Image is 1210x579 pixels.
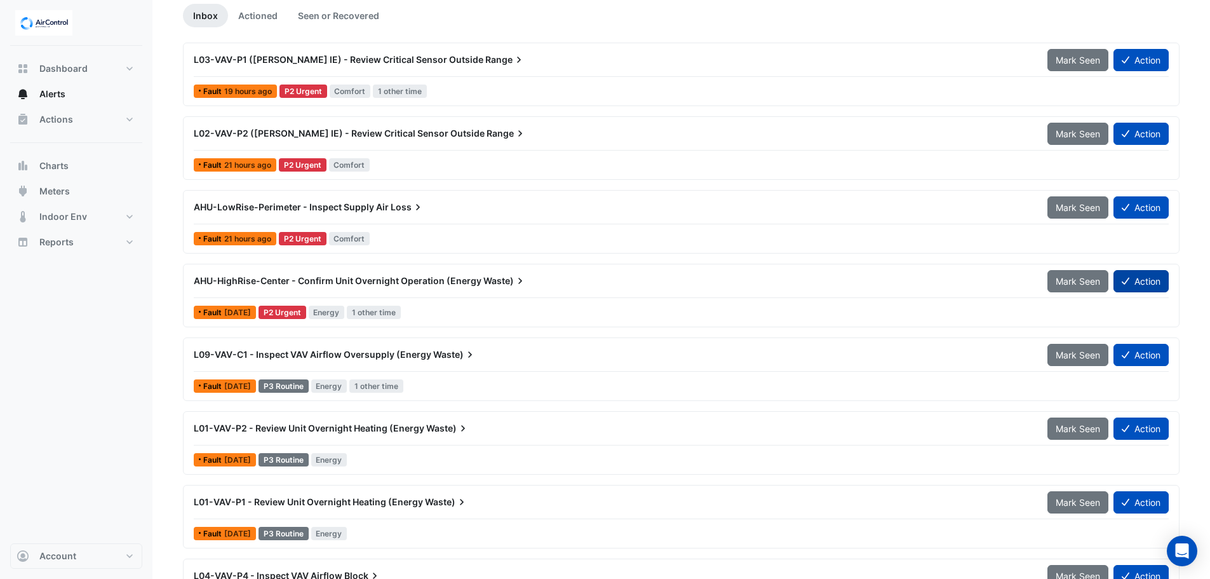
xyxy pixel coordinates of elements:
span: L02-VAV-P2 ([PERSON_NAME] IE) - Review Critical Sensor Outside [194,128,485,139]
button: Action [1113,270,1169,292]
app-icon: Actions [17,113,29,126]
span: Fri 12-Sep-2025 04:45 AEST [224,455,251,465]
div: P2 Urgent [259,306,306,319]
button: Actions [10,107,142,132]
span: Fault [203,383,224,390]
button: Action [1113,418,1169,440]
div: P2 Urgent [279,85,327,98]
span: Fault [203,235,224,243]
a: Seen or Recovered [288,4,389,27]
span: Waste) [425,496,468,508]
div: P3 Routine [259,453,309,467]
span: Waste) [433,348,476,361]
button: Mark Seen [1047,196,1108,219]
span: Mark Seen [1056,276,1100,287]
span: Energy [309,306,345,319]
button: Mark Seen [1047,418,1108,440]
span: Waste) [426,422,469,435]
span: Comfort [329,158,370,172]
button: Mark Seen [1047,49,1108,71]
span: Mark Seen [1056,55,1100,65]
img: Company Logo [15,10,72,36]
button: Dashboard [10,56,142,81]
span: Fault [203,309,224,317]
button: Action [1113,123,1169,145]
button: Charts [10,153,142,179]
span: 1 other time [349,379,403,393]
app-icon: Reports [17,236,29,249]
span: Tue 16-Sep-2025 12:00 AEST [224,234,271,243]
span: Charts [39,160,69,172]
div: P2 Urgent [279,158,326,172]
span: Mon 15-Sep-2025 09:15 AEST [224,381,251,391]
span: Waste) [483,275,527,287]
span: Energy [311,527,347,540]
span: Range [487,127,527,140]
div: P2 Urgent [279,232,326,245]
div: P3 Routine [259,379,309,393]
span: AHU-HighRise-Center - Confirm Unit Overnight Operation (Energy [194,275,481,286]
span: Tue 16-Sep-2025 14:00 AEST [224,86,272,96]
button: Indoor Env [10,204,142,229]
button: Mark Seen [1047,270,1108,292]
span: Alerts [39,88,65,100]
app-icon: Meters [17,185,29,198]
span: Comfort [329,232,370,245]
span: L01-VAV-P2 - Review Unit Overnight Heating (Energy [194,423,424,433]
span: Fault [203,88,224,95]
span: Dashboard [39,62,88,75]
span: Indoor Env [39,210,87,223]
span: Mark Seen [1056,423,1100,434]
span: Meters [39,185,70,198]
app-icon: Dashboard [17,62,29,75]
button: Mark Seen [1047,123,1108,145]
span: 1 other time [347,306,401,319]
span: Loss [391,201,424,214]
span: Fri 12-Sep-2025 04:45 AEST [224,529,251,538]
span: Mark Seen [1056,497,1100,508]
button: Mark Seen [1047,491,1108,514]
span: Fri 12-Sep-2025 21:00 AEST [224,308,251,317]
span: AHU-LowRise-Perimeter - Inspect Supply Air [194,201,389,212]
div: P3 Routine [259,527,309,540]
span: L09-VAV-C1 - Inspect VAV Airflow Oversupply (Energy [194,349,431,360]
span: Actions [39,113,73,126]
span: Energy [311,453,347,467]
button: Meters [10,179,142,204]
span: Account [39,550,76,562]
span: 1 other time [373,85,427,98]
a: Actioned [228,4,288,27]
div: Open Intercom Messenger [1167,536,1197,566]
span: Fault [203,530,224,538]
span: Mark Seen [1056,202,1100,213]
span: Energy [311,379,347,393]
app-icon: Alerts [17,88,29,100]
span: Range [485,53,525,66]
app-icon: Charts [17,160,29,172]
span: Tue 16-Sep-2025 12:15 AEST [224,160,271,170]
button: Alerts [10,81,142,107]
button: Mark Seen [1047,344,1108,366]
span: L03-VAV-P1 ([PERSON_NAME] IE) - Review Critical Sensor Outside [194,54,483,65]
span: Reports [39,236,74,249]
app-icon: Indoor Env [17,210,29,223]
button: Action [1113,196,1169,219]
button: Action [1113,491,1169,514]
span: Fault [203,456,224,464]
button: Action [1113,49,1169,71]
span: L01-VAV-P1 - Review Unit Overnight Heating (Energy [194,496,423,507]
span: Fault [203,161,224,169]
a: Inbox [183,4,228,27]
button: Action [1113,344,1169,366]
span: Comfort [330,85,371,98]
button: Reports [10,229,142,255]
span: Mark Seen [1056,350,1100,360]
button: Account [10,543,142,569]
span: Mark Seen [1056,128,1100,139]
